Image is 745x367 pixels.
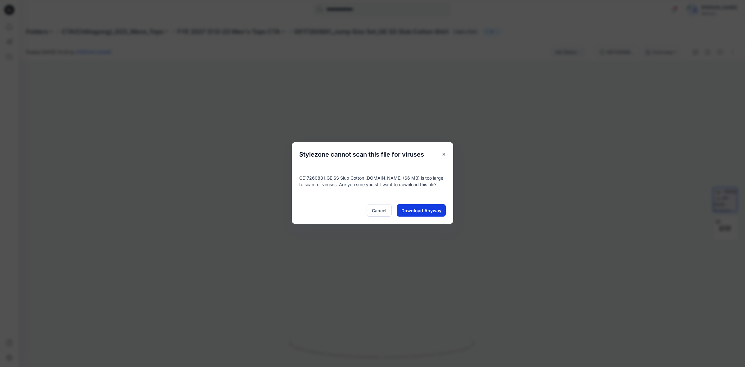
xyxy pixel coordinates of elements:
span: Cancel [372,207,386,214]
div: GE17260881_GE SS Slub Cotton [DOMAIN_NAME] (66 MB) is too large to scan for viruses. Are you sure... [292,167,453,197]
button: Cancel [367,204,392,217]
button: Download Anyway [397,204,446,217]
button: Close [438,149,449,160]
span: Download Anyway [401,207,441,214]
h5: Stylezone cannot scan this file for viruses [292,142,431,167]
